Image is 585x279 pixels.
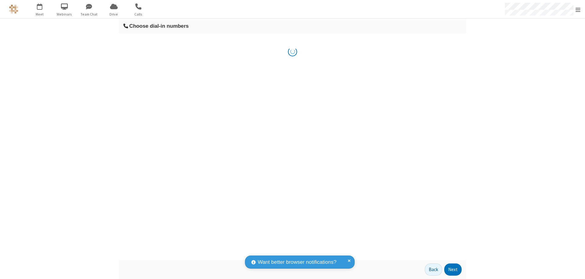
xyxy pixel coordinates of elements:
[102,12,125,17] span: Drive
[444,263,462,276] button: Next
[28,12,51,17] span: Meet
[425,263,442,276] button: Back
[127,12,150,17] span: Calls
[53,12,76,17] span: Webinars
[78,12,101,17] span: Team Chat
[9,5,18,14] img: QA Selenium DO NOT DELETE OR CHANGE
[258,258,336,266] span: Want better browser notifications?
[129,23,189,29] span: Choose dial-in numbers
